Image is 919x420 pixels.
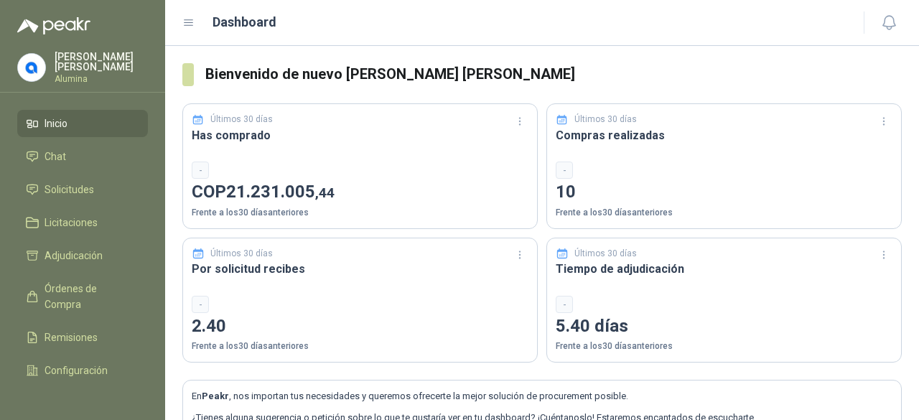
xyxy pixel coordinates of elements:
span: Configuración [45,363,108,378]
p: 2.40 [192,313,528,340]
a: Configuración [17,357,148,384]
p: Últimos 30 días [210,113,273,126]
img: Logo peakr [17,17,90,34]
p: Frente a los 30 días anteriores [556,206,892,220]
b: Peakr [202,391,229,401]
p: Frente a los 30 días anteriores [556,340,892,353]
span: 21.231.005 [226,182,335,202]
a: Inicio [17,110,148,137]
p: [PERSON_NAME] [PERSON_NAME] [55,52,148,72]
span: ,44 [315,185,335,201]
div: - [192,296,209,313]
p: Últimos 30 días [210,247,273,261]
span: Remisiones [45,330,98,345]
p: Últimos 30 días [574,247,637,261]
h3: Compras realizadas [556,126,892,144]
a: Remisiones [17,324,148,351]
a: Órdenes de Compra [17,275,148,318]
p: 10 [556,179,892,206]
img: Company Logo [18,54,45,81]
h1: Dashboard [213,12,276,32]
p: Frente a los 30 días anteriores [192,206,528,220]
span: Chat [45,149,66,164]
p: COP [192,179,528,206]
a: Licitaciones [17,209,148,236]
span: Adjudicación [45,248,103,263]
h3: Bienvenido de nuevo [PERSON_NAME] [PERSON_NAME] [205,63,902,85]
h3: Tiempo de adjudicación [556,260,892,278]
p: Últimos 30 días [574,113,637,126]
p: Alumina [55,75,148,83]
h3: Has comprado [192,126,528,144]
h3: Por solicitud recibes [192,260,528,278]
p: En , nos importan tus necesidades y queremos ofrecerte la mejor solución de procurement posible. [192,389,892,403]
p: Frente a los 30 días anteriores [192,340,528,353]
div: - [192,162,209,179]
a: Solicitudes [17,176,148,203]
a: Adjudicación [17,242,148,269]
a: Chat [17,143,148,170]
span: Inicio [45,116,67,131]
span: Licitaciones [45,215,98,230]
span: Órdenes de Compra [45,281,134,312]
div: - [556,162,573,179]
p: 5.40 días [556,313,892,340]
span: Solicitudes [45,182,94,197]
div: - [556,296,573,313]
